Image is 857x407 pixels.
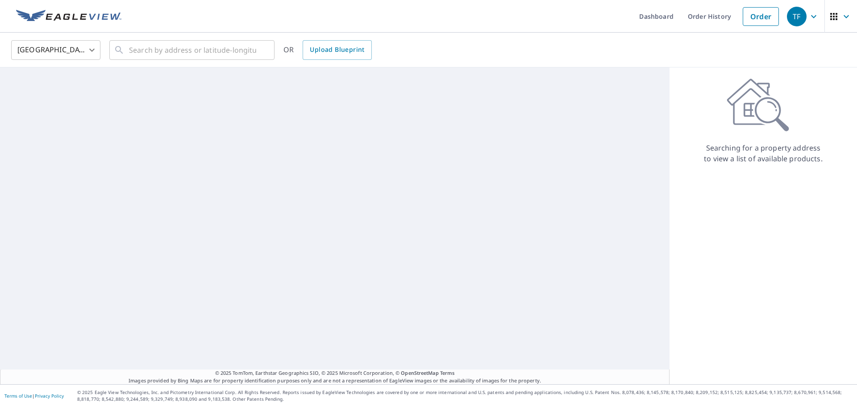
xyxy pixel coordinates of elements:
[129,38,256,63] input: Search by address or latitude-longitude
[16,10,121,23] img: EV Logo
[401,369,438,376] a: OpenStreetMap
[787,7,807,26] div: TF
[4,393,64,399] p: |
[310,44,364,55] span: Upload Blueprint
[303,40,371,60] a: Upload Blueprint
[35,393,64,399] a: Privacy Policy
[11,38,100,63] div: [GEOGRAPHIC_DATA]
[703,143,823,164] p: Searching for a property address to view a list of available products.
[743,7,779,26] a: Order
[77,389,853,403] p: © 2025 Eagle View Technologies, Inc. and Pictometry International Corp. All Rights Reserved. Repo...
[283,40,372,60] div: OR
[4,393,32,399] a: Terms of Use
[215,369,455,377] span: © 2025 TomTom, Earthstar Geographics SIO, © 2025 Microsoft Corporation, ©
[440,369,455,376] a: Terms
